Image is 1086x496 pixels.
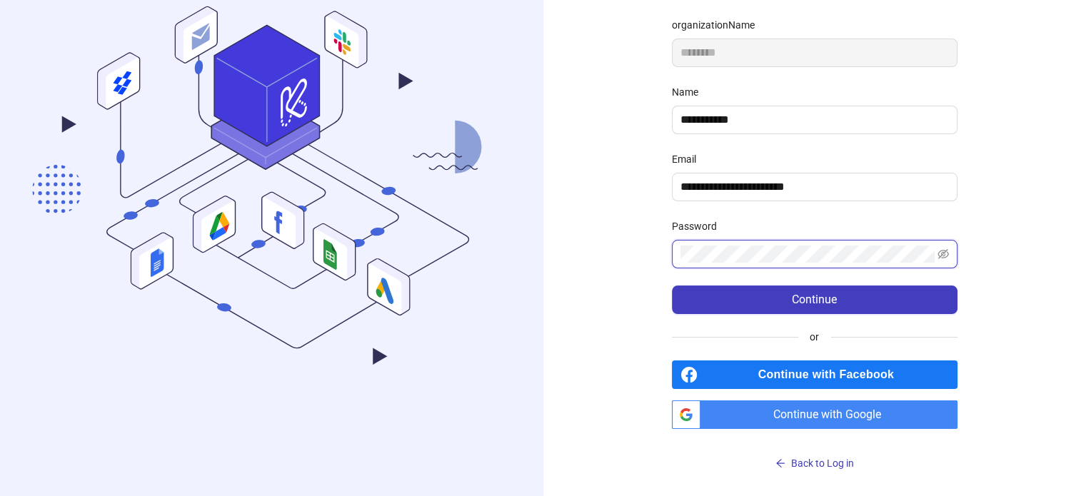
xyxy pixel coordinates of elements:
span: or [798,329,830,345]
input: organizationName [672,39,957,67]
a: Back to Log in [672,429,957,475]
a: Continue with Facebook [672,360,957,389]
label: organizationName [672,17,764,33]
label: Password [672,218,726,234]
button: Continue [672,285,957,314]
input: Email [680,178,946,196]
a: Continue with Google [672,400,957,429]
label: Name [672,84,708,100]
span: arrow-left [775,458,785,468]
label: Email [672,151,705,167]
span: Continue [792,293,837,306]
span: Continue with Google [706,400,957,429]
button: Back to Log in [672,452,957,475]
span: Continue with Facebook [703,360,957,389]
span: eye-invisible [937,248,949,260]
span: Back to Log in [791,457,854,469]
input: Password [680,246,935,263]
input: Name [680,111,946,128]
